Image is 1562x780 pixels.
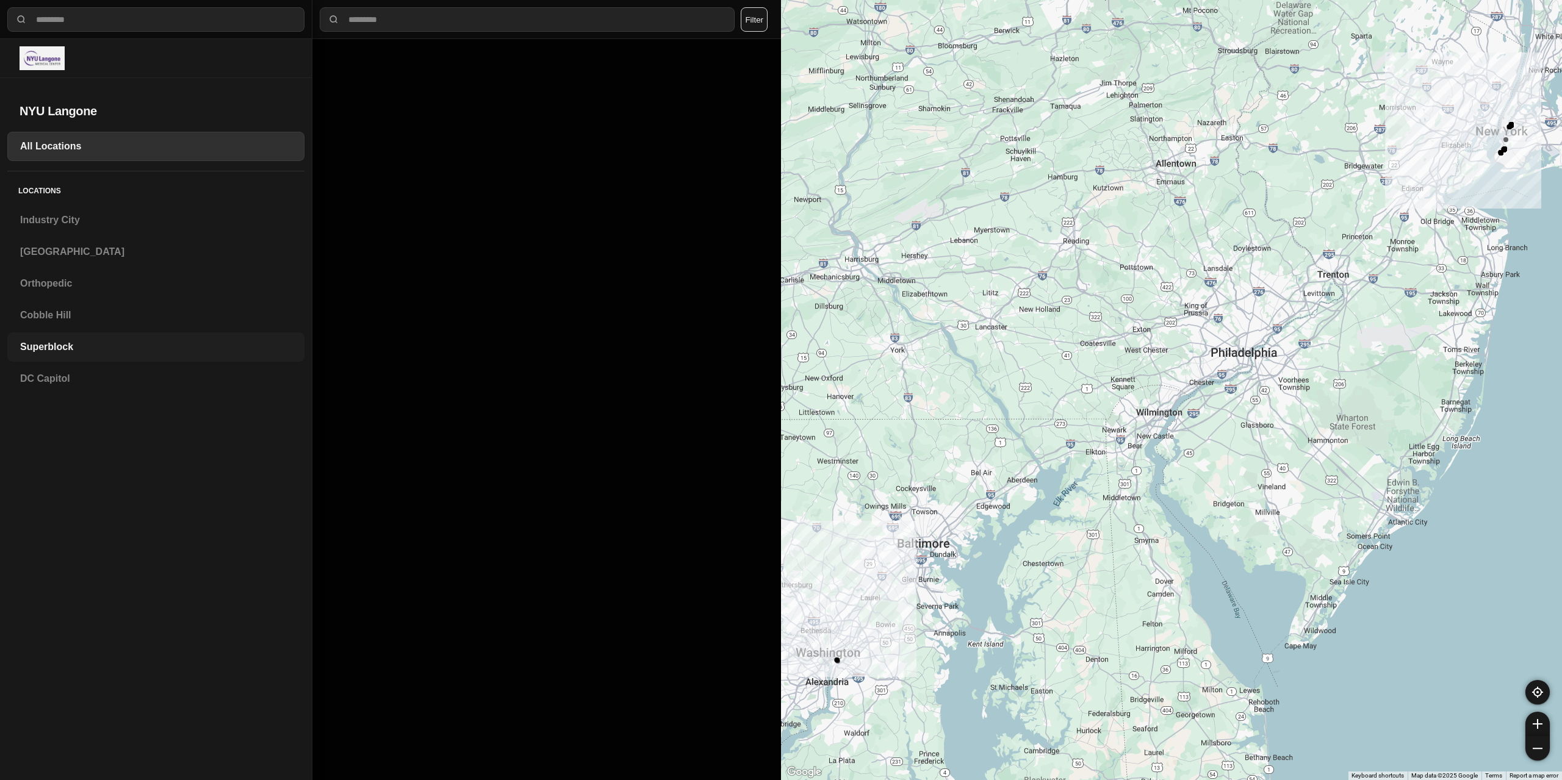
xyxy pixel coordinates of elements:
button: zoom-in [1525,712,1550,736]
a: DC Capitol [7,364,304,393]
a: Superblock [7,332,304,362]
img: logo [20,46,65,70]
h3: [GEOGRAPHIC_DATA] [20,245,292,259]
h3: DC Capitol [20,371,292,386]
a: Cobble Hill [7,301,304,330]
button: Filter [741,7,768,32]
a: Open this area in Google Maps (opens a new window) [784,764,824,780]
button: Keyboard shortcuts [1351,771,1404,780]
img: search [328,13,340,26]
h2: NYU Langone [20,102,292,120]
h3: Superblock [20,340,292,354]
a: Orthopedic [7,269,304,298]
span: Map data ©2025 Google [1411,772,1478,779]
a: [GEOGRAPHIC_DATA] [7,237,304,267]
button: recenter [1525,680,1550,704]
h3: All Locations [20,139,292,154]
img: zoom-out [1533,743,1542,753]
a: Industry City [7,206,304,235]
a: Terms (opens in new tab) [1485,772,1502,779]
img: recenter [1532,687,1543,698]
h3: Industry City [20,213,292,227]
a: All Locations [7,132,304,161]
img: Google [784,764,824,780]
img: search [15,13,27,26]
h5: Locations [7,171,304,206]
h3: Orthopedic [20,276,292,291]
img: zoom-in [1533,719,1542,729]
button: zoom-out [1525,736,1550,760]
a: Report a map error [1510,772,1558,779]
h3: Cobble Hill [20,308,292,323]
